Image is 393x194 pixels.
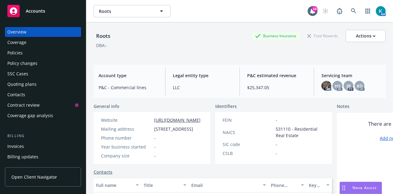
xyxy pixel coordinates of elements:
span: - [276,117,277,123]
div: Title [144,182,180,188]
div: 18 [312,6,317,12]
div: Coverage gap analysis [7,111,53,121]
div: Contacts [7,90,25,100]
div: CSLB [223,150,273,156]
a: Coverage [5,38,81,47]
div: Invoices [7,141,24,151]
span: Account type [99,72,158,79]
span: LLC [173,84,232,91]
span: JB [347,83,351,89]
span: HS [335,83,340,89]
span: P&C - Commercial lines [99,84,158,91]
div: SSC Cases [7,69,28,79]
button: Phone number [268,178,306,192]
button: Nova Assist [340,182,382,194]
a: Accounts [5,2,81,20]
div: Phone number [101,135,152,141]
a: Policy changes [5,58,81,68]
a: Quoting plans [5,79,81,89]
div: DBA: - [96,42,107,49]
div: FEIN [223,117,273,123]
div: Overview [7,27,26,37]
button: Roots [94,5,170,17]
img: photo [321,81,331,91]
button: Actions [346,30,386,42]
span: Roots [99,8,152,14]
span: KD [357,83,363,89]
span: - [154,152,156,159]
div: Company size [101,152,152,159]
div: Billing [5,133,81,139]
span: - [154,135,156,141]
div: Actions [356,30,375,42]
span: $25,347.05 [247,84,306,91]
span: Servicing team [321,72,381,79]
a: Contacts [5,90,81,100]
a: Policies [5,48,81,58]
img: photo [376,6,386,16]
div: Billing updates [7,152,38,162]
a: Contacts [94,169,112,175]
div: Business Insurance [252,32,299,40]
span: - [276,150,277,156]
span: Legal entity type [173,72,232,79]
div: Year business started [101,144,152,150]
button: Full name [94,178,141,192]
a: Search [348,5,360,17]
span: [STREET_ADDRESS] [154,126,193,132]
div: Email [191,182,259,188]
div: Quoting plans [7,79,37,89]
a: Switch app [362,5,374,17]
span: Accounts [26,9,45,14]
div: Full name [96,182,132,188]
a: Coverage gap analysis [5,111,81,121]
span: - [276,141,277,148]
div: Phone number [271,182,297,188]
div: Website [101,117,152,123]
div: Mailing address [101,126,152,132]
a: SSC Cases [5,69,81,79]
button: Key contact [306,178,332,192]
span: Identifiers [215,103,237,109]
span: 531110 - Residential Real Estate [276,126,325,139]
div: Policies [7,48,23,58]
div: Key contact [309,182,323,188]
span: Nova Assist [352,185,377,190]
a: Billing updates [5,152,81,162]
div: Total Rewards [304,32,341,40]
button: Email [189,178,268,192]
span: P&C estimated revenue [247,72,306,79]
a: [URL][DOMAIN_NAME] [154,117,200,123]
a: Invoices [5,141,81,151]
div: Policy changes [7,58,37,68]
a: Start snowing [319,5,332,17]
span: - [154,144,156,150]
div: Contract review [7,100,40,110]
span: General info [94,103,119,109]
a: Overview [5,27,81,37]
span: Notes [337,103,349,110]
div: Coverage [7,38,26,47]
div: NAICS [223,129,273,136]
a: Report a Bug [333,5,346,17]
div: SIC code [223,141,273,148]
a: Contract review [5,100,81,110]
button: Title [141,178,189,192]
span: Open Client Navigator [11,174,57,180]
div: Drag to move [340,182,348,194]
div: Roots [94,32,113,40]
